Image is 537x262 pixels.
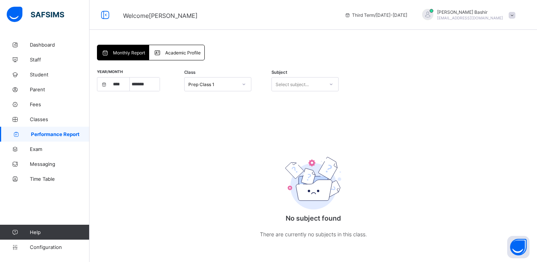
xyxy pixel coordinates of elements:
[113,50,145,56] span: Monthly Report
[437,16,503,20] span: [EMAIL_ADDRESS][DOMAIN_NAME]
[30,161,89,167] span: Messaging
[31,131,89,137] span: Performance Report
[184,70,195,75] span: Class
[30,86,89,92] span: Parent
[30,42,89,48] span: Dashboard
[30,57,89,63] span: Staff
[7,7,64,22] img: safsims
[188,82,238,87] div: Prep Class 1
[239,214,388,222] p: No subject found
[97,69,123,74] span: Year/Month
[30,244,89,250] span: Configuration
[30,146,89,152] span: Exam
[30,229,89,235] span: Help
[271,70,287,75] span: Subject
[239,230,388,239] p: There are currently no subjects in this class.
[285,157,341,209] img: emptyFolder.c0dd6c77127a4b698b748a2c71dfa8de.svg
[239,136,388,254] div: No subject found
[123,12,198,19] span: Welcome [PERSON_NAME]
[30,72,89,78] span: Student
[30,116,89,122] span: Classes
[276,77,309,91] div: Select subject...
[30,176,89,182] span: Time Table
[345,12,407,18] span: session/term information
[507,236,530,258] button: Open asap
[165,50,201,56] span: Academic Profile
[437,9,503,15] span: [PERSON_NAME] Bashir
[415,9,519,21] div: HamidBashir
[30,101,89,107] span: Fees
